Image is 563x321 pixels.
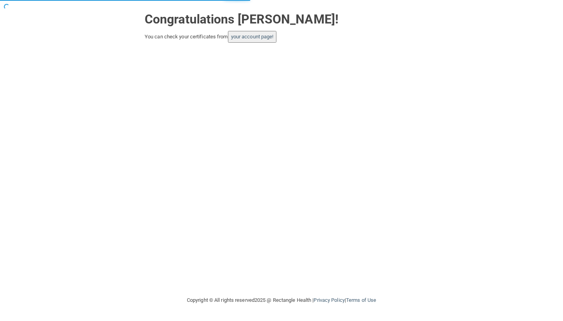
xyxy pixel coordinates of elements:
[231,34,274,40] a: your account page!
[346,297,376,303] a: Terms of Use
[228,31,277,43] button: your account page!
[139,288,424,313] div: Copyright © All rights reserved 2025 @ Rectangle Health | |
[314,297,344,303] a: Privacy Policy
[145,31,418,43] div: You can check your certificates from
[145,12,339,27] strong: Congratulations [PERSON_NAME]!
